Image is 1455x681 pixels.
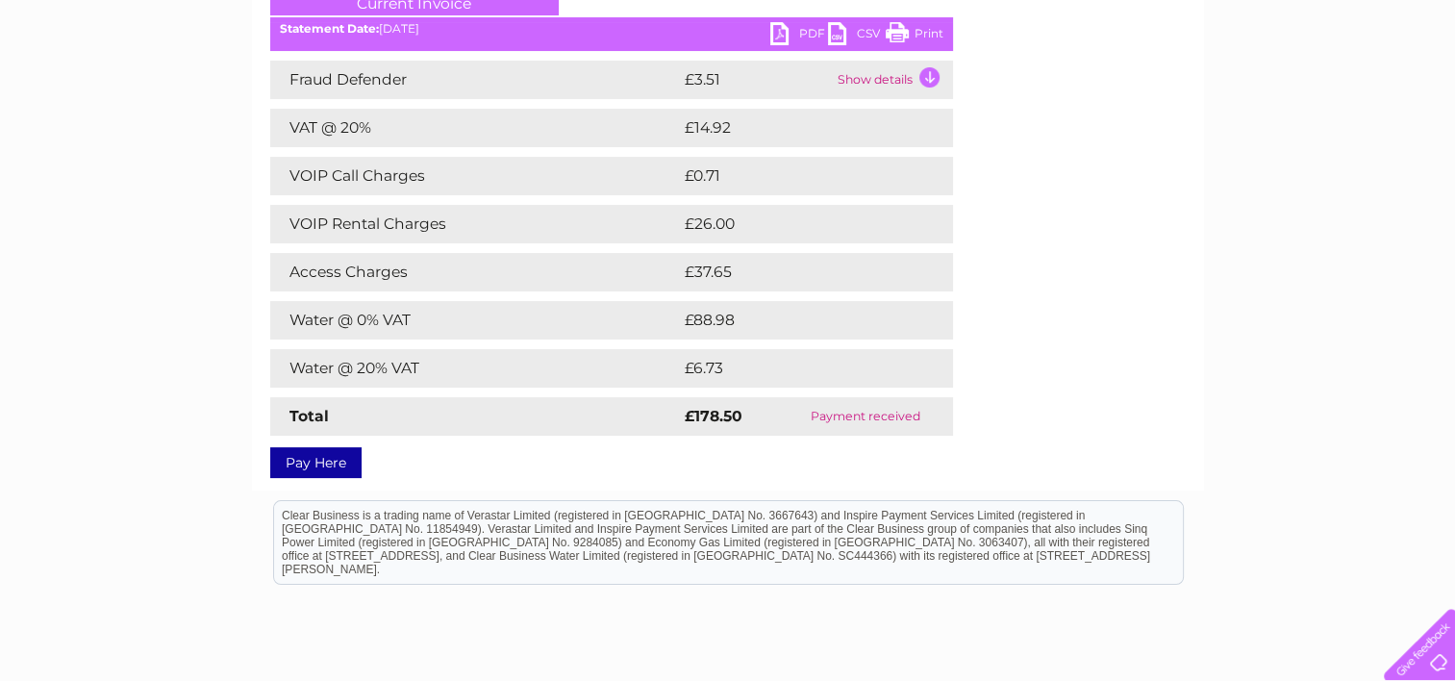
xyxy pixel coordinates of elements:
td: Fraud Defender [270,61,680,99]
a: Pay Here [270,447,362,478]
td: £6.73 [680,349,908,388]
strong: Total [289,407,329,425]
td: £88.98 [680,301,916,340]
a: Contact [1327,82,1374,96]
strong: £178.50 [685,407,742,425]
a: Log out [1392,82,1437,96]
td: £14.92 [680,109,913,147]
td: Water @ 0% VAT [270,301,680,340]
a: Telecoms [1218,82,1276,96]
td: £26.00 [680,205,916,243]
td: Show details [833,61,953,99]
img: logo.png [51,50,149,109]
td: £3.51 [680,61,833,99]
a: Water [1116,82,1153,96]
td: VAT @ 20% [270,109,680,147]
a: PDF [770,22,828,50]
b: Statement Date: [280,21,379,36]
td: VOIP Call Charges [270,157,680,195]
a: Energy [1165,82,1207,96]
td: VOIP Rental Charges [270,205,680,243]
td: £37.65 [680,253,914,291]
div: [DATE] [270,22,953,36]
a: Blog [1288,82,1316,96]
td: £0.71 [680,157,905,195]
div: Clear Business is a trading name of Verastar Limited (registered in [GEOGRAPHIC_DATA] No. 3667643... [274,11,1183,93]
td: Water @ 20% VAT [270,349,680,388]
td: Access Charges [270,253,680,291]
a: CSV [828,22,886,50]
td: Payment received [778,397,953,436]
a: 0333 014 3131 [1092,10,1225,34]
a: Print [886,22,943,50]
